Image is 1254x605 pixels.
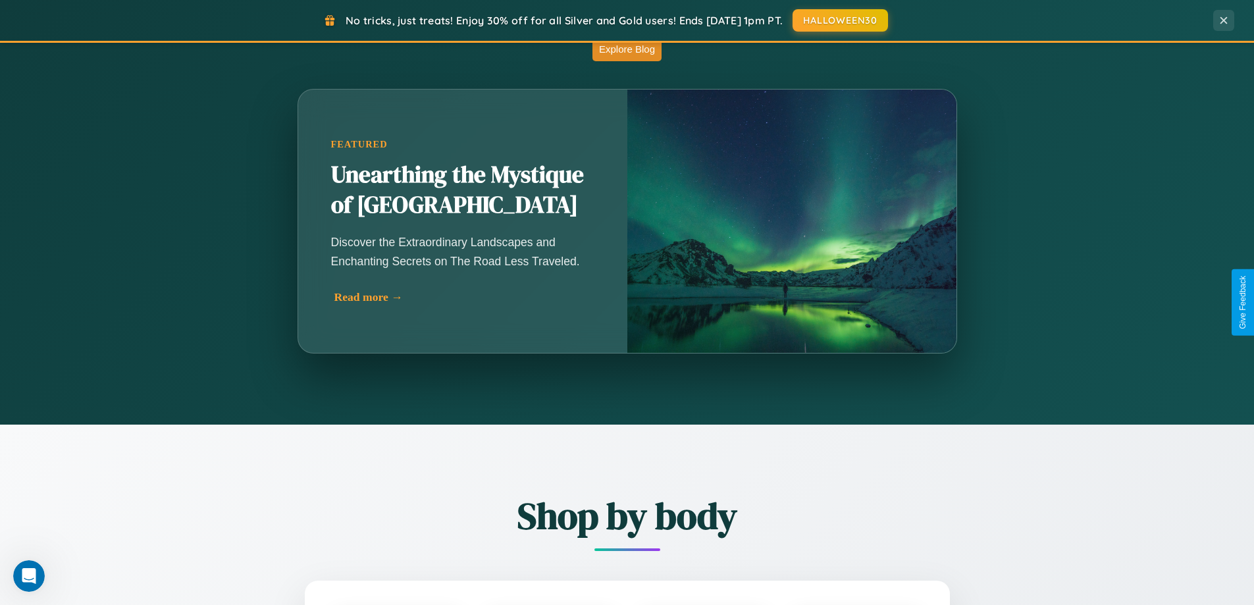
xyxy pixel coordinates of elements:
[331,160,594,221] h2: Unearthing the Mystique of [GEOGRAPHIC_DATA]
[331,139,594,150] div: Featured
[793,9,888,32] button: HALLOWEEN30
[331,233,594,270] p: Discover the Extraordinary Landscapes and Enchanting Secrets on The Road Less Traveled.
[13,560,45,592] iframe: Intercom live chat
[592,37,662,61] button: Explore Blog
[232,490,1022,541] h2: Shop by body
[346,14,783,27] span: No tricks, just treats! Enjoy 30% off for all Silver and Gold users! Ends [DATE] 1pm PT.
[1238,276,1247,329] div: Give Feedback
[334,290,598,304] div: Read more →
